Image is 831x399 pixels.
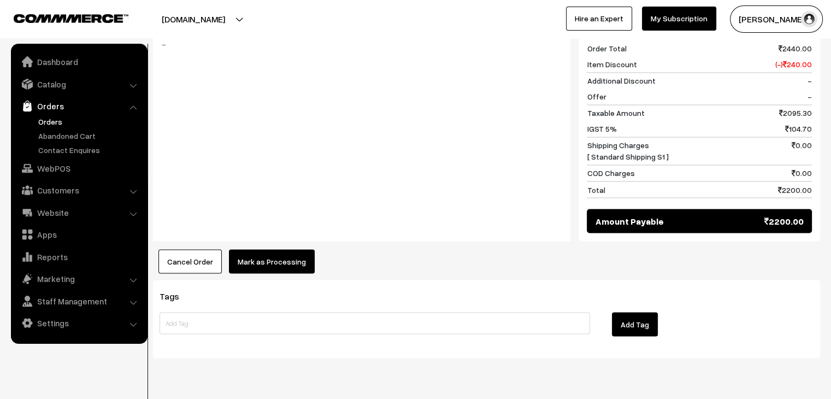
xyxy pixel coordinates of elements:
[14,291,144,311] a: Staff Management
[801,11,817,27] img: user
[14,52,144,72] a: Dashboard
[587,123,616,134] span: IGST 5%
[792,139,812,162] span: 0.00
[14,159,144,178] a: WebPOS
[785,123,812,134] span: 104.70
[595,214,663,227] span: Amount Payable
[642,7,716,31] a: My Subscription
[14,14,128,22] img: COMMMERCE
[121,64,184,72] div: Keywords by Traffic
[14,96,144,116] a: Orders
[779,43,812,54] span: 2440.00
[36,116,144,127] a: Orders
[158,249,222,273] button: Cancel Order
[14,225,144,244] a: Apps
[566,7,632,31] a: Hire an Expert
[587,107,644,119] span: Taxable Amount
[160,290,192,301] span: Tags
[808,91,812,102] span: -
[587,91,606,102] span: Offer
[14,203,144,222] a: Website
[587,139,668,162] span: Shipping Charges [ Standard Shipping S1 ]
[778,184,812,195] span: 2200.00
[587,43,626,54] span: Order Total
[775,58,812,70] span: (-) 240.00
[123,5,263,33] button: [DOMAIN_NAME]
[764,214,804,227] span: 2200.00
[14,11,109,24] a: COMMMERCE
[36,144,144,156] a: Contact Enquires
[587,58,636,70] span: Item Discount
[14,269,144,289] a: Marketing
[31,17,54,26] div: v 4.0.25
[36,130,144,142] a: Abandoned Cart
[14,74,144,94] a: Catalog
[160,312,590,334] input: Add Tag
[587,167,634,179] span: COD Charges
[730,5,823,33] button: [PERSON_NAME]…
[587,75,655,86] span: Additional Discount
[161,38,562,51] blockquote: -
[779,107,812,119] span: 2095.30
[14,180,144,200] a: Customers
[587,184,605,195] span: Total
[14,313,144,333] a: Settings
[612,312,658,336] button: Add Tag
[28,28,120,37] div: Domain: [DOMAIN_NAME]
[30,63,38,72] img: tab_domain_overview_orange.svg
[229,249,315,273] button: Mark as Processing
[109,63,117,72] img: tab_keywords_by_traffic_grey.svg
[808,75,812,86] span: -
[792,167,812,179] span: 0.00
[17,17,26,26] img: logo_orange.svg
[42,64,98,72] div: Domain Overview
[17,28,26,37] img: website_grey.svg
[14,247,144,267] a: Reports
